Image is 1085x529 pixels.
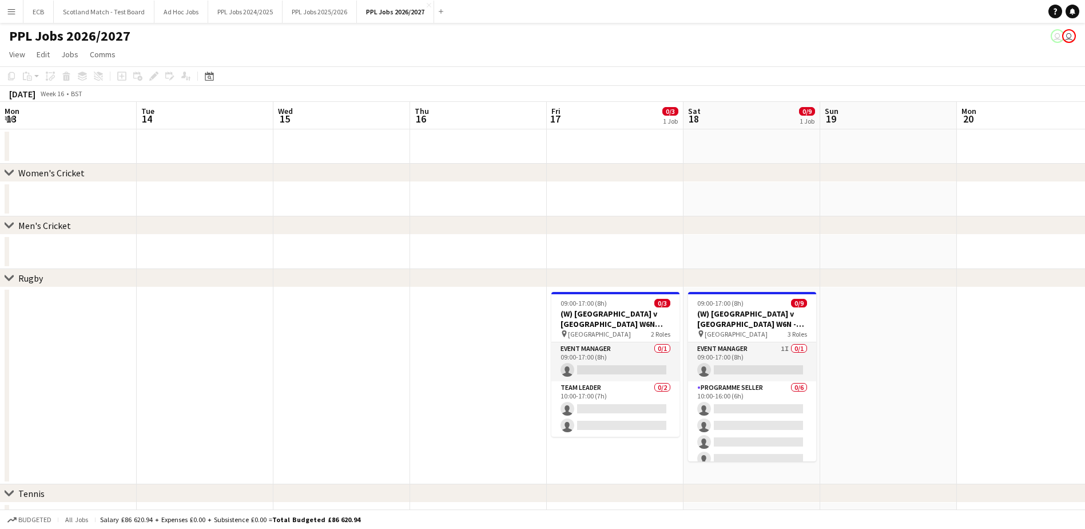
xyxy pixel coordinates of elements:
[61,49,78,60] span: Jobs
[32,47,54,62] a: Edit
[18,273,43,284] div: Rugby
[9,49,25,60] span: View
[654,299,670,307] span: 0/3
[688,381,816,503] app-card-role: Programme Seller0/610:00-16:00 (6h)
[18,516,51,524] span: Budgeted
[5,106,19,116] span: Mon
[705,330,768,338] span: [GEOGRAPHIC_DATA]
[283,1,357,23] button: PPL Jobs 2025/2026
[663,117,678,125] div: 1 Job
[1062,29,1076,43] app-user-avatar: Jane Barron
[37,49,50,60] span: Edit
[688,106,701,116] span: Sat
[90,49,116,60] span: Comms
[23,1,54,23] button: ECB
[18,220,71,231] div: Men's Cricket
[697,299,744,307] span: 09:00-17:00 (8h)
[276,112,293,125] span: 15
[791,299,807,307] span: 0/9
[140,112,154,125] span: 14
[38,89,66,98] span: Week 16
[141,106,154,116] span: Tue
[154,1,208,23] button: Ad Hoc Jobs
[9,27,130,45] h1: PPL Jobs 2026/2027
[18,167,85,179] div: Women's Cricket
[71,89,82,98] div: BST
[551,106,561,116] span: Fri
[800,117,814,125] div: 1 Job
[799,107,815,116] span: 0/9
[561,299,607,307] span: 09:00-17:00 (8h)
[550,112,561,125] span: 17
[272,515,360,524] span: Total Budgeted £86 620.94
[688,309,816,329] h3: (W) [GEOGRAPHIC_DATA] v [GEOGRAPHIC_DATA] W6N - 13:30
[651,330,670,338] span: 2 Roles
[688,292,816,461] app-job-card: 09:00-17:00 (8h)0/9(W) [GEOGRAPHIC_DATA] v [GEOGRAPHIC_DATA] W6N - 13:30 [GEOGRAPHIC_DATA]3 Roles...
[5,47,30,62] a: View
[415,106,429,116] span: Thu
[63,515,90,524] span: All jobs
[3,112,19,125] span: 13
[357,1,434,23] button: PPL Jobs 2026/2027
[551,342,679,381] app-card-role: Event Manager0/109:00-17:00 (8h)
[662,107,678,116] span: 0/3
[278,106,293,116] span: Wed
[208,1,283,23] button: PPL Jobs 2024/2025
[85,47,120,62] a: Comms
[688,342,816,381] app-card-role: Event Manager1I0/109:00-17:00 (8h)
[1051,29,1064,43] app-user-avatar: Jane Barron
[551,381,679,437] app-card-role: Team Leader0/210:00-17:00 (7h)
[960,112,976,125] span: 20
[568,330,631,338] span: [GEOGRAPHIC_DATA]
[823,112,838,125] span: 19
[551,309,679,329] h3: (W) [GEOGRAPHIC_DATA] v [GEOGRAPHIC_DATA] W6N Setup
[551,292,679,437] app-job-card: 09:00-17:00 (8h)0/3(W) [GEOGRAPHIC_DATA] v [GEOGRAPHIC_DATA] W6N Setup [GEOGRAPHIC_DATA]2 RolesEv...
[9,88,35,100] div: [DATE]
[825,106,838,116] span: Sun
[413,112,429,125] span: 16
[6,514,53,526] button: Budgeted
[961,106,976,116] span: Mon
[686,112,701,125] span: 18
[54,1,154,23] button: Scotland Match - Test Board
[18,488,45,499] div: Tennis
[57,47,83,62] a: Jobs
[788,330,807,338] span: 3 Roles
[100,515,360,524] div: Salary £86 620.94 + Expenses £0.00 + Subsistence £0.00 =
